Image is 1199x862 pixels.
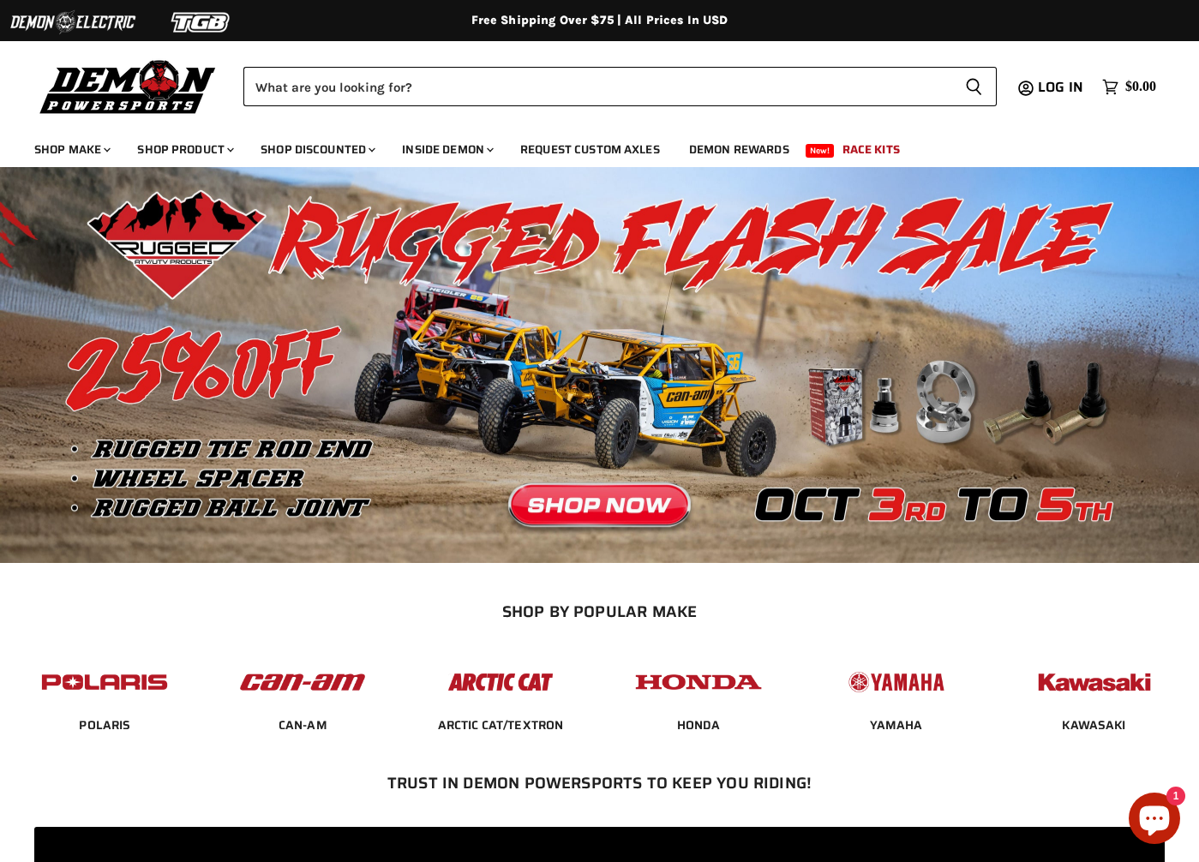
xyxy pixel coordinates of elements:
a: Demon Rewards [676,132,802,167]
a: KAWASAKI [1062,717,1125,733]
input: Search [243,67,951,106]
ul: Main menu [21,125,1152,167]
a: CAN-AM [279,717,327,733]
a: Shop Make [21,132,121,167]
span: YAMAHA [870,717,923,734]
img: POPULAR_MAKE_logo_5_20258e7f-293c-4aac-afa8-159eaa299126.jpg [830,656,963,709]
span: HONDA [677,717,721,734]
a: Request Custom Axles [507,132,673,167]
a: Inside Demon [389,132,504,167]
a: Log in [1030,80,1094,95]
button: Search [951,67,997,106]
a: YAMAHA [870,717,923,733]
span: New! [806,144,835,158]
a: Race Kits [830,132,913,167]
img: TGB Logo 2 [137,6,266,39]
img: POPULAR_MAKE_logo_2_dba48cf1-af45-46d4-8f73-953a0f002620.jpg [38,656,171,709]
a: HONDA [677,717,721,733]
span: CAN-AM [279,717,327,734]
a: Shop Discounted [248,132,386,167]
a: $0.00 [1094,75,1165,99]
a: ARCTIC CAT/TEXTRON [438,717,564,733]
img: POPULAR_MAKE_logo_6_76e8c46f-2d1e-4ecc-b320-194822857d41.jpg [1028,656,1161,709]
img: POPULAR_MAKE_logo_3_027535af-6171-4c5e-a9bc-f0eccd05c5d6.jpg [434,656,567,709]
inbox-online-store-chat: Shopify online store chat [1124,793,1185,848]
a: Shop Product [124,132,244,167]
span: ARCTIC CAT/TEXTRON [438,717,564,734]
span: POLARIS [79,717,130,734]
h2: SHOP BY POPULAR MAKE [21,602,1178,620]
img: POPULAR_MAKE_logo_1_adc20308-ab24-48c4-9fac-e3c1a623d575.jpg [236,656,369,709]
img: Demon Powersports [34,56,222,117]
a: POLARIS [79,717,130,733]
img: POPULAR_MAKE_logo_4_4923a504-4bac-4306-a1be-165a52280178.jpg [632,656,765,709]
form: Product [243,67,997,106]
span: $0.00 [1125,79,1156,95]
span: KAWASAKI [1062,717,1125,734]
span: Log in [1038,76,1083,98]
h2: Trust In Demon Powersports To Keep You Riding! [41,774,1159,792]
img: Demon Electric Logo 2 [9,6,137,39]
